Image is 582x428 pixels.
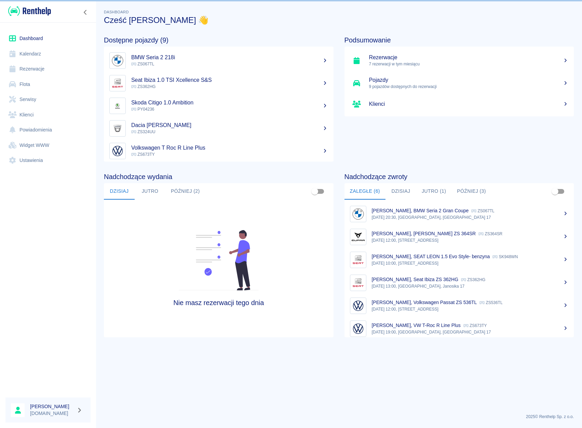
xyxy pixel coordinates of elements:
[131,54,328,61] h5: BMW Seria 2 218i
[104,10,129,14] span: Dashboard
[352,322,365,335] img: Image
[104,183,135,200] button: Dzisiaj
[372,323,461,328] p: [PERSON_NAME], VW T-Roc R Line Plus
[5,61,91,77] a: Rezerwacje
[111,122,124,135] img: Image
[344,202,574,225] a: Image[PERSON_NAME], BMW Seria 2 Gran Coupe ZS067TL[DATE] 20:30, [GEOGRAPHIC_DATA], [GEOGRAPHIC_DA...
[131,99,328,106] h5: Skoda Citigo 1.0 Ambition
[133,299,305,307] h4: Nie masz rezerwacji tego dnia
[131,107,154,112] span: PY04236
[479,300,502,305] p: ZS536TL
[165,183,205,200] button: Później (2)
[451,183,491,200] button: Później (3)
[5,46,91,62] a: Kalendarz
[344,317,574,340] a: Image[PERSON_NAME], VW T-Roc R Line Plus ZS673TY[DATE] 19:00, [GEOGRAPHIC_DATA], [GEOGRAPHIC_DATA...
[344,271,574,294] a: Image[PERSON_NAME], Seat Ibiza ZS 362HG ZS362HG[DATE] 13:00, [GEOGRAPHIC_DATA], Janosika 17
[308,185,321,198] span: Pokaż przypisane tylko do mnie
[461,277,485,282] p: ZS362HG
[372,277,459,282] p: [PERSON_NAME], Seat Ibiza ZS 362HG
[372,329,569,335] p: [DATE] 19:00, [GEOGRAPHIC_DATA], [GEOGRAPHIC_DATA] 17
[344,225,574,248] a: Image[PERSON_NAME], [PERSON_NAME] ZS 364SR ZS364SR[DATE] 12:00, [STREET_ADDRESS]
[344,72,574,95] a: Pojazdy9 pojazdów dostępnych do rezerwacji
[135,183,165,200] button: Jutro
[352,230,365,243] img: Image
[492,254,518,259] p: SK948WN
[5,92,91,107] a: Serwisy
[175,230,263,290] img: Fleet
[104,72,334,95] a: ImageSeat Ibiza 1.0 TSI Xcellence S&S ZS362HG
[352,253,365,266] img: Image
[104,173,334,181] h4: Nadchodzące wydania
[549,185,561,198] span: Pokaż przypisane tylko do mnie
[385,183,416,200] button: Dzisiaj
[111,99,124,112] img: Image
[131,77,328,84] h5: Seat Ibiza 1.0 TSI Xcellence S&S
[416,183,451,200] button: Jutro (1)
[369,84,569,90] p: 9 pojazdów dostępnych do rezerwacji
[5,107,91,123] a: Klienci
[478,231,502,236] p: ZS364SR
[80,8,91,17] button: Zwiń nawigację
[372,237,569,243] p: [DATE] 12:00, [STREET_ADDRESS]
[344,173,574,181] h4: Nadchodzące zwroty
[463,323,487,328] p: ZS673TY
[369,61,569,67] p: 7 rezerwacji w tym miesiącu
[5,122,91,138] a: Powiadomienia
[5,138,91,153] a: Widget WWW
[372,231,476,236] p: [PERSON_NAME], [PERSON_NAME] ZS 364SR
[471,209,494,213] p: ZS067TL
[369,54,569,61] h5: Rezerwacje
[131,84,155,89] span: ZS362HG
[8,5,51,17] img: Renthelp logo
[344,95,574,114] a: Klienci
[5,31,91,46] a: Dashboard
[352,276,365,289] img: Image
[131,144,328,151] h5: Volkswagen T Roc R Line Plus
[104,117,334,140] a: ImageDacia [PERSON_NAME] ZS324UU
[111,144,124,158] img: Image
[104,15,574,25] h3: Cześć [PERSON_NAME] 👋
[372,306,569,312] p: [DATE] 12:00, [STREET_ADDRESS]
[372,208,469,213] p: [PERSON_NAME], BMW Seria 2 Gran Coupe
[104,95,334,117] a: ImageSkoda Citigo 1.0 Ambition PY04236
[104,49,334,72] a: ImageBMW Seria 2 218i ZS067TL
[369,77,569,84] h5: Pojazdy
[131,152,155,157] span: ZS673TY
[372,300,477,305] p: [PERSON_NAME], Volkswagen Passat ZS 536TL
[344,36,574,44] h4: Podsumowanie
[111,77,124,90] img: Image
[344,183,385,200] button: Zaległe (6)
[352,299,365,312] img: Image
[104,36,334,44] h4: Dostępne pojazdy (9)
[369,101,569,108] h5: Klienci
[5,77,91,92] a: Flota
[131,62,154,66] span: ZS067TL
[104,140,334,162] a: ImageVolkswagen T Roc R Line Plus ZS673TY
[104,414,574,420] p: 2025 © Renthelp Sp. z o.o.
[372,260,569,266] p: [DATE] 10:00, [STREET_ADDRESS]
[131,129,155,134] span: ZS324UU
[344,248,574,271] a: Image[PERSON_NAME], SEAT LEON 1.5 Evo Style- benzyna SK948WN[DATE] 10:00, [STREET_ADDRESS]
[344,294,574,317] a: Image[PERSON_NAME], Volkswagen Passat ZS 536TL ZS536TL[DATE] 12:00, [STREET_ADDRESS]
[352,207,365,221] img: Image
[372,283,569,289] p: [DATE] 13:00, [GEOGRAPHIC_DATA], Janosika 17
[5,153,91,168] a: Ustawienia
[111,54,124,67] img: Image
[372,254,490,259] p: [PERSON_NAME], SEAT LEON 1.5 Evo Style- benzyna
[30,403,74,410] h6: [PERSON_NAME]
[5,5,51,17] a: Renthelp logo
[30,410,74,417] p: [DOMAIN_NAME]
[131,122,328,129] h5: Dacia [PERSON_NAME]
[372,214,569,221] p: [DATE] 20:30, [GEOGRAPHIC_DATA], [GEOGRAPHIC_DATA] 17
[344,49,574,72] a: Rezerwacje7 rezerwacji w tym miesiącu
